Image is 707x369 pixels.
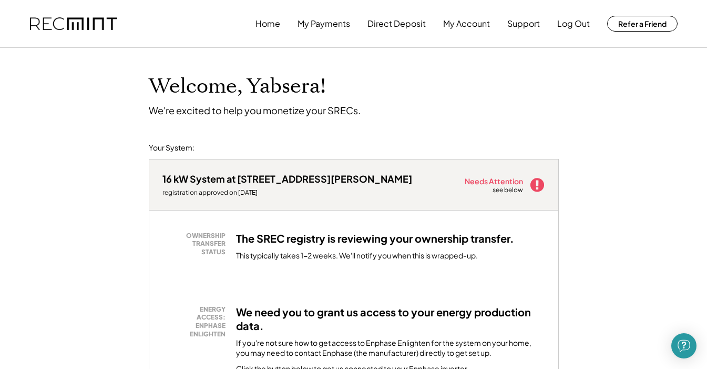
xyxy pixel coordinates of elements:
div: 16 kW System at [STREET_ADDRESS][PERSON_NAME] [162,173,412,185]
button: Support [507,13,540,34]
div: If you're not sure how to get access to Enphase Enlighten for the system on your home, you may ne... [236,338,545,358]
h3: The SREC registry is reviewing your ownership transfer. [236,232,514,245]
div: registration approved on [DATE] [162,188,412,197]
div: Open Intercom Messenger [671,333,696,358]
img: recmint-logotype%403x.png [30,17,117,31]
div: Needs Attention [465,177,524,185]
div: OWNERSHIP TRANSFER STATUS [168,232,226,256]
div: This typically takes 1-2 weeks. We'll notify you when this is wrapped-up. [236,251,478,266]
button: Refer a Friend [607,16,678,32]
div: We're excited to help you monetize your SRECs. [149,104,361,116]
h1: Welcome, Yabsera! [149,74,326,99]
button: My Payments [298,13,350,34]
button: Direct Deposit [367,13,426,34]
div: see below [493,186,524,195]
button: Home [255,13,280,34]
div: ENERGY ACCESS: ENPHASE ENLIGHTEN [168,305,226,338]
div: Your System: [149,143,194,153]
button: My Account [443,13,490,34]
h3: We need you to grant us access to your energy production data. [236,305,545,333]
button: Log Out [557,13,590,34]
